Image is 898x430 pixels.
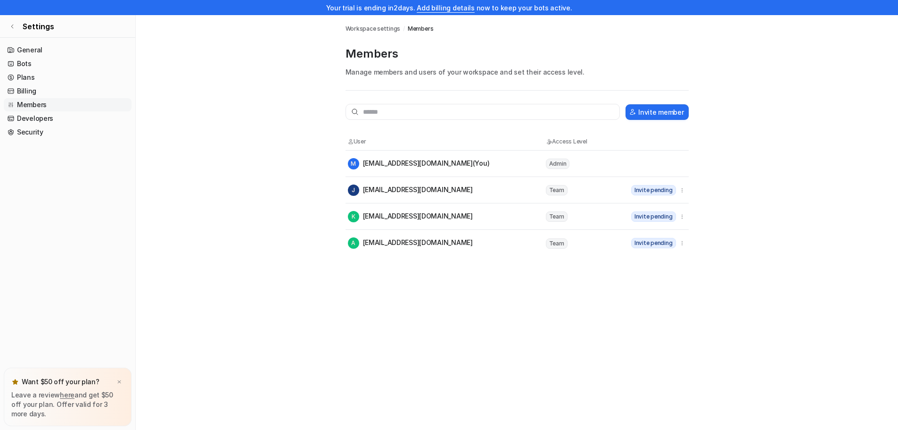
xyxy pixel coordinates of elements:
span: Admin [546,159,570,169]
p: Want $50 off your plan? [22,377,99,387]
span: Settings [23,21,54,32]
button: Invite member [626,104,688,120]
div: [EMAIL_ADDRESS][DOMAIN_NAME] [348,211,473,222]
span: A [348,237,359,249]
div: [EMAIL_ADDRESS][DOMAIN_NAME] (You) [348,158,490,169]
img: Access Level [546,139,552,144]
th: User [347,137,545,146]
span: Invite pending [631,211,676,222]
span: / [403,25,405,33]
p: Manage members and users of your workspace and set their access level. [346,67,689,77]
span: Team [546,211,568,222]
img: x [116,379,122,385]
img: star [11,378,19,386]
span: K [348,211,359,222]
span: Invite pending [631,238,676,248]
a: Add billing details [417,4,475,12]
img: User [348,139,354,144]
span: Invite pending [631,185,676,195]
a: Members [4,98,132,111]
a: Plans [4,71,132,84]
span: J [348,185,359,196]
a: Security [4,126,132,139]
span: Team [546,238,568,249]
div: [EMAIL_ADDRESS][DOMAIN_NAME] [348,185,473,196]
a: Members [408,25,433,33]
span: Team [546,185,568,195]
span: M [348,158,359,169]
a: Developers [4,112,132,125]
p: Members [346,46,689,61]
th: Access Level [545,137,630,146]
a: Workspace settings [346,25,401,33]
a: Billing [4,84,132,98]
a: General [4,43,132,57]
a: Bots [4,57,132,70]
a: here [60,391,74,399]
p: Leave a review and get $50 off your plan. Offer valid for 3 more days. [11,390,124,419]
div: [EMAIL_ADDRESS][DOMAIN_NAME] [348,237,473,249]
